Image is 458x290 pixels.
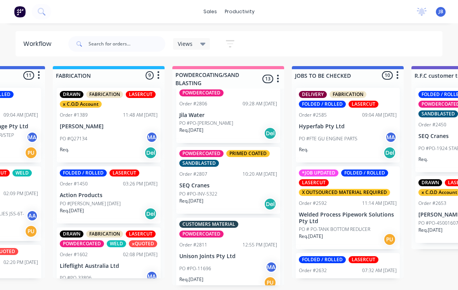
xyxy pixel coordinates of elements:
div: Del [383,147,396,159]
div: MA [26,131,38,143]
div: DELIVERYFABRICATIONFOLDED / ROLLEDLASERCUTOrder #258509:04 AM [DATE]Hyperfab Pty LtdPO #FTE GU EN... [296,88,400,162]
p: PO #Q27134 [60,135,87,142]
div: X OUTSOURCED MATERIAL REQUIRED [299,189,390,196]
div: FABRICATION [86,231,123,238]
p: Req. [DATE] [418,227,442,234]
p: SEQ Cranes [179,182,277,189]
div: Order #2585 [299,112,327,119]
div: 07:32 AM [DATE] [362,267,397,274]
div: Order #1450 [60,180,88,187]
img: Factory [14,6,26,17]
p: Req. [60,146,69,153]
div: SANDBLASTED [179,160,219,167]
p: Req. [418,156,428,163]
div: 02:20 PM [DATE] [3,259,38,266]
input: Search for orders... [88,36,165,52]
p: Lifeflight Australia Ltd [60,263,158,269]
div: POWDERCOATED [179,89,224,96]
p: PO #PO-[PERSON_NAME] [179,120,233,127]
div: POWDERCOATED [179,150,224,157]
div: POWDERCOATED [60,240,104,247]
div: LASERCUT [349,101,378,108]
p: Req. [DATE] [179,276,203,283]
div: 02:08 PM [DATE] [123,251,158,258]
div: PRIMED COATED [226,150,270,157]
div: MA [146,271,158,282]
div: Del [144,147,157,159]
div: Order #2592 [299,200,327,207]
p: [PERSON_NAME] [60,123,158,130]
div: MA [146,131,158,143]
div: Order #2450 [418,121,446,128]
div: FOLDED / ROLLEDLASERCUTOrder #145003:26 PM [DATE]Action ProductsPO #[PERSON_NAME] [DATE]Req.[DATE... [57,166,161,224]
div: *JOB UPDATED [299,169,338,176]
p: Welded Process Pipework Solutions Pty Ltd [299,211,397,225]
p: Req. [DATE] [179,197,203,204]
div: x C.O.D Account [60,101,102,108]
div: Order #2811 [179,241,207,248]
div: LASERCUT [126,91,156,98]
div: Order #1389 [60,112,88,119]
div: 12:55 PM [DATE] [243,241,277,248]
p: PO #PO-INV-5322 [179,190,217,197]
div: Del [264,127,276,140]
div: 03:26 PM [DATE] [123,180,158,187]
div: 09:04 AM [DATE] [362,112,397,119]
div: PU [25,147,37,159]
p: PO #[PERSON_NAME] [DATE] [60,200,121,207]
p: Jila Water [179,112,277,119]
div: Del [144,208,157,220]
p: Req. [DATE] [299,233,323,240]
div: FABRICATION [330,91,366,98]
span: Views [178,40,193,48]
div: xQUOTED [129,240,157,247]
div: DRAWN [60,91,83,98]
p: Req. [DATE] [60,207,84,214]
div: LASERCUT [349,256,378,263]
p: Unison Joints Pty Ltd [179,253,277,260]
div: PU [264,276,276,289]
div: 10:20 AM [DATE] [243,171,277,178]
div: POWDERCOATEDPRIMED COATEDSANDBLASTEDOrder #280710:20 AM [DATE]SEQ CranesPO #PO-INV-5322Req.[DATE]Del [176,147,280,214]
div: 11:14 AM [DATE] [362,200,397,207]
div: FOLDED / ROLLED [341,169,388,176]
div: DRAWNFABRICATIONLASERCUTx C.O.D AccountOrder #138911:48 AM [DATE][PERSON_NAME]PO #Q27134MAReq.Del [57,88,161,162]
div: Workflow [23,39,55,49]
div: CUSTOMERS MATERIAL [179,221,238,228]
div: 11:48 AM [DATE] [123,112,158,119]
p: PO #PO-33806 [60,274,92,281]
div: PU [383,233,396,246]
div: FOLDED / ROLLED [299,101,346,108]
div: FOLDED / ROLLED [60,169,107,176]
div: 02:09 PM [DATE] [3,190,38,197]
div: POWDERCOATED [179,231,224,238]
div: *JOB UPDATEDFOLDED / ROLLEDLASERCUTX OUTSOURCED MATERIAL REQUIREDOrder #259211:14 AM [DATE]Welded... [296,166,400,250]
div: productivity [221,6,258,17]
p: PO # PO-TANK BOTTOM REDUCER [299,226,370,233]
div: Del [264,198,276,210]
div: Order #2653 [418,200,446,207]
div: WELD [107,240,126,247]
div: WELD [12,169,32,176]
div: MA [385,131,397,143]
div: FOLDED / ROLLED [299,256,346,263]
div: Order #2632 [299,267,327,274]
div: SANDBLASTED [418,110,458,117]
div: 09:28 AM [DATE] [243,100,277,107]
div: POWDERCOATEDOrder #280609:28 AM [DATE]Jila WaterPO #PO-[PERSON_NAME]Req.[DATE]Del [176,86,280,143]
div: sales [200,6,221,17]
p: Req. [299,146,308,153]
div: PU [25,225,37,238]
div: DELIVERY [299,91,327,98]
div: DRAWN [60,231,83,238]
p: Action Products [60,192,158,199]
div: Order #2806 [179,100,207,107]
span: JB [439,8,443,15]
div: 09:04 AM [DATE] [3,112,38,119]
div: AA [26,210,38,222]
div: FABRICATION [86,91,123,98]
div: Order #2807 [179,171,207,178]
p: PO #FTE GU ENGINE PARTS [299,135,357,142]
div: LASERCUT [126,231,156,238]
p: Hyperfab Pty Ltd [299,123,397,130]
